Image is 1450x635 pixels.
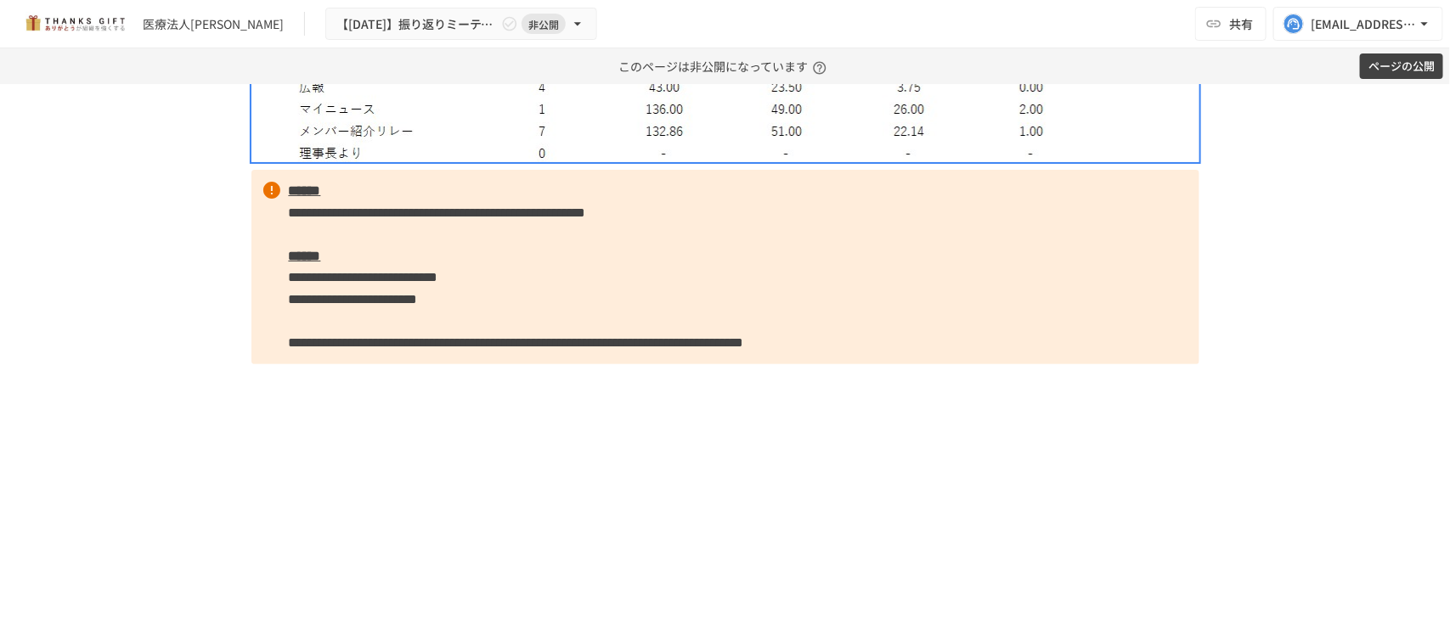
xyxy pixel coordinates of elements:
[143,15,284,33] div: 医療法人[PERSON_NAME]
[1273,7,1443,41] button: [EMAIL_ADDRESS][DOMAIN_NAME]
[522,15,566,33] span: 非公開
[325,8,597,41] button: 【[DATE]】振り返りミーティング非公開
[1360,53,1443,80] button: ページの公開
[20,10,129,37] img: mMP1OxWUAhQbsRWCurg7vIHe5HqDpP7qZo7fRoNLXQh
[1229,14,1253,33] span: 共有
[1195,7,1267,41] button: 共有
[1311,14,1416,35] div: [EMAIL_ADDRESS][DOMAIN_NAME]
[336,14,498,35] span: 【[DATE]】振り返りミーティング
[618,48,832,84] p: このページは非公開になっています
